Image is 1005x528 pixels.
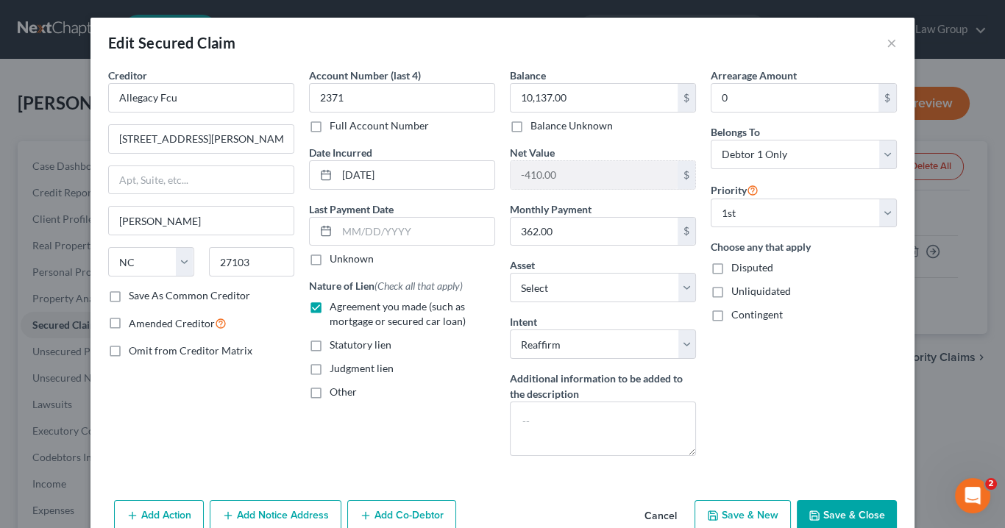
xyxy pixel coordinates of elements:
span: Belongs To [711,126,760,138]
label: Unknown [330,251,374,266]
span: Unliquidated [731,285,791,297]
input: MM/DD/YYYY [337,161,494,189]
label: Last Payment Date [309,201,394,217]
span: Judgment lien [330,362,394,374]
label: Account Number (last 4) [309,68,421,83]
span: Other [330,385,357,398]
span: Agreement you made (such as mortgage or secured car loan) [330,300,466,327]
span: Statutory lien [330,338,391,351]
input: XXXX [309,83,495,113]
input: 0.00 [511,218,678,246]
span: Amended Creditor [129,317,215,329]
span: Disputed [731,261,773,274]
span: Omit from Creditor Matrix [129,344,252,357]
input: 0.00 [711,84,878,112]
label: Save As Common Creditor [129,288,250,303]
div: $ [678,84,695,112]
div: $ [678,218,695,246]
label: Monthly Payment [510,201,592,217]
input: 0.00 [511,161,678,189]
iframe: Intercom live chat [955,478,990,513]
span: Contingent [731,308,783,321]
label: Intent [510,314,537,329]
input: Enter zip... [209,247,295,277]
div: $ [678,161,695,189]
div: $ [878,84,896,112]
label: Date Incurred [309,145,372,160]
span: Asset [510,259,535,271]
input: Enter address... [109,125,294,153]
button: × [887,34,897,51]
span: 2 [985,478,997,490]
label: Balance [510,68,546,83]
input: Search creditor by name... [108,83,294,113]
label: Nature of Lien [309,278,463,293]
label: Net Value [510,145,555,160]
label: Additional information to be added to the description [510,371,696,402]
input: MM/DD/YYYY [337,218,494,246]
label: Arrearage Amount [711,68,797,83]
div: Edit Secured Claim [108,32,235,53]
input: 0.00 [511,84,678,112]
input: Apt, Suite, etc... [109,166,294,194]
label: Choose any that apply [711,239,897,254]
span: (Check all that apply) [374,279,463,292]
input: Enter city... [109,207,294,235]
label: Full Account Number [330,118,429,133]
label: Priority [711,181,759,199]
label: Balance Unknown [530,118,613,133]
span: Creditor [108,69,147,82]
